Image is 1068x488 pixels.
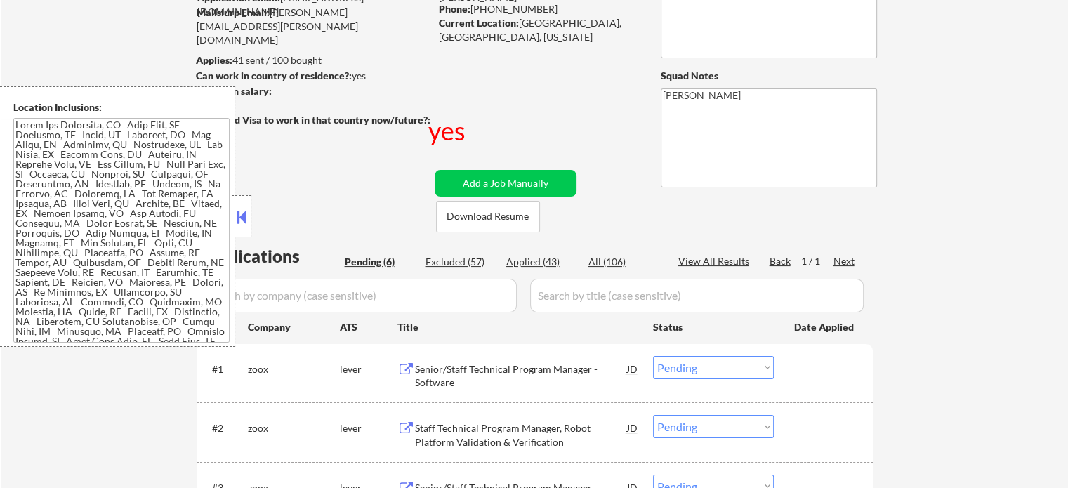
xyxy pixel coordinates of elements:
[439,16,638,44] div: [GEOGRAPHIC_DATA], [GEOGRAPHIC_DATA], [US_STATE]
[530,279,864,312] input: Search by title (case sensitive)
[201,248,340,265] div: Applications
[428,113,468,148] div: yes
[248,362,340,376] div: zoox
[196,53,430,67] div: 41 sent / 100 bought
[212,421,237,435] div: #2
[345,255,415,269] div: Pending (6)
[13,100,230,114] div: Location Inclusions:
[248,421,340,435] div: zoox
[196,69,426,83] div: yes
[197,114,430,126] strong: Will need Visa to work in that country now/future?:
[439,17,519,29] strong: Current Location:
[196,85,272,97] strong: Minimum salary:
[340,320,397,334] div: ATS
[653,314,774,339] div: Status
[197,6,270,18] strong: Mailslurp Email:
[435,170,576,197] button: Add a Job Manually
[436,201,540,232] button: Download Resume
[833,254,856,268] div: Next
[439,3,470,15] strong: Phone:
[415,362,627,390] div: Senior/Staff Technical Program Manager - Software
[439,2,638,16] div: [PHONE_NUMBER]
[196,70,352,81] strong: Can work in country of residence?:
[248,320,340,334] div: Company
[201,279,517,312] input: Search by company (case sensitive)
[415,421,627,449] div: Staff Technical Program Manager, Robot Platform Validation & Verification
[197,6,430,47] div: [PERSON_NAME][EMAIL_ADDRESS][PERSON_NAME][DOMAIN_NAME]
[588,255,659,269] div: All (106)
[801,254,833,268] div: 1 / 1
[196,54,232,66] strong: Applies:
[397,320,640,334] div: Title
[626,415,640,440] div: JD
[794,320,856,334] div: Date Applied
[340,362,397,376] div: lever
[626,356,640,381] div: JD
[661,69,877,83] div: Squad Notes
[212,362,237,376] div: #1
[426,255,496,269] div: Excluded (57)
[506,255,576,269] div: Applied (43)
[340,421,397,435] div: lever
[678,254,753,268] div: View All Results
[770,254,792,268] div: Back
